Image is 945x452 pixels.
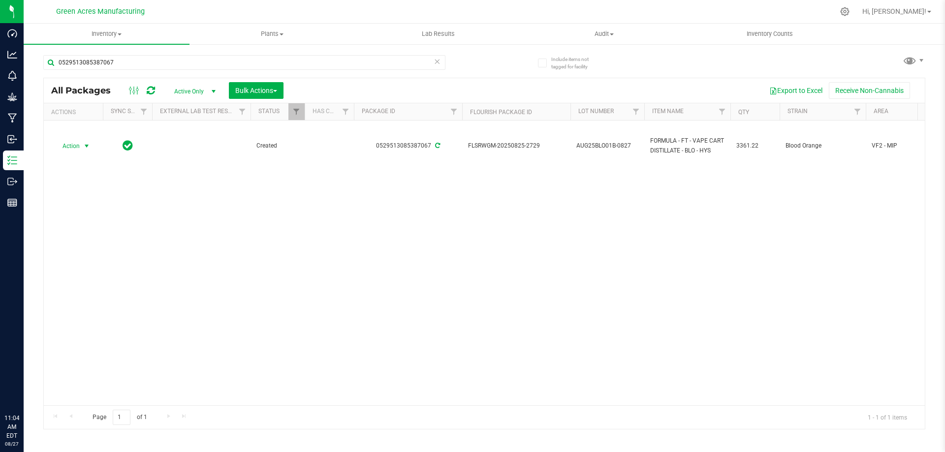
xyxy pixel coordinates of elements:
a: Filter [628,103,644,120]
a: Inventory [24,24,189,44]
span: Plants [190,30,355,38]
span: 3361.22 [736,141,774,151]
a: Filter [234,103,251,120]
a: Area [874,108,888,115]
iframe: Resource center [10,373,39,403]
div: Manage settings [839,7,851,16]
span: Page of 1 [84,410,155,425]
a: Qty [738,109,749,116]
span: 1 - 1 of 1 items [860,410,915,424]
a: Filter [136,103,152,120]
span: select [81,139,93,153]
a: Plants [189,24,355,44]
inline-svg: Reports [7,198,17,208]
span: VF2 - MIP [872,141,934,151]
inline-svg: Dashboard [7,29,17,38]
span: Include items not tagged for facility [551,56,600,70]
a: Status [258,108,280,115]
span: Blood Orange [786,141,860,151]
p: 11:04 AM EDT [4,414,19,440]
span: Hi, [PERSON_NAME]! [862,7,926,15]
a: Filter [338,103,354,120]
button: Export to Excel [763,82,829,99]
a: Sync Status [111,108,149,115]
a: Item Name [652,108,684,115]
iframe: Resource center unread badge [29,372,41,384]
inline-svg: Grow [7,92,17,102]
button: Bulk Actions [229,82,283,99]
input: 1 [113,410,130,425]
p: 08/27 [4,440,19,448]
button: Receive Non-Cannabis [829,82,910,99]
inline-svg: Inbound [7,134,17,144]
th: Has COA [305,103,354,121]
a: Lot Number [578,108,614,115]
span: All Packages [51,85,121,96]
span: Inventory Counts [733,30,806,38]
inline-svg: Outbound [7,177,17,186]
a: Lab Results [355,24,521,44]
span: Created [256,141,299,151]
span: Audit [522,30,687,38]
span: AUG25BLO01B-0827 [576,141,638,151]
inline-svg: Analytics [7,50,17,60]
span: Inventory [24,30,189,38]
span: Lab Results [409,30,468,38]
a: Filter [850,103,866,120]
span: Action [54,139,80,153]
inline-svg: Manufacturing [7,113,17,123]
a: Filter [446,103,462,120]
a: Filter [288,103,305,120]
div: Actions [51,109,99,116]
inline-svg: Inventory [7,155,17,165]
span: Sync from Compliance System [434,142,440,149]
span: In Sync [123,139,133,152]
div: 0529513085387067 [352,141,464,151]
a: Strain [787,108,808,115]
span: Green Acres Manufacturing [56,7,145,16]
a: Package ID [362,108,395,115]
a: External Lab Test Result [160,108,237,115]
inline-svg: Monitoring [7,71,17,81]
span: FLSRWGM-20250825-2729 [468,141,565,151]
a: Flourish Package ID [470,109,532,116]
input: Search Package ID, Item Name, SKU, Lot or Part Number... [43,55,445,70]
a: Audit [521,24,687,44]
a: Inventory Counts [687,24,853,44]
span: FORMULA - FT - VAPE CART DISTILLATE - BLO - HYS [650,136,724,155]
span: Bulk Actions [235,87,277,94]
a: Filter [714,103,730,120]
span: Clear [434,55,441,68]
